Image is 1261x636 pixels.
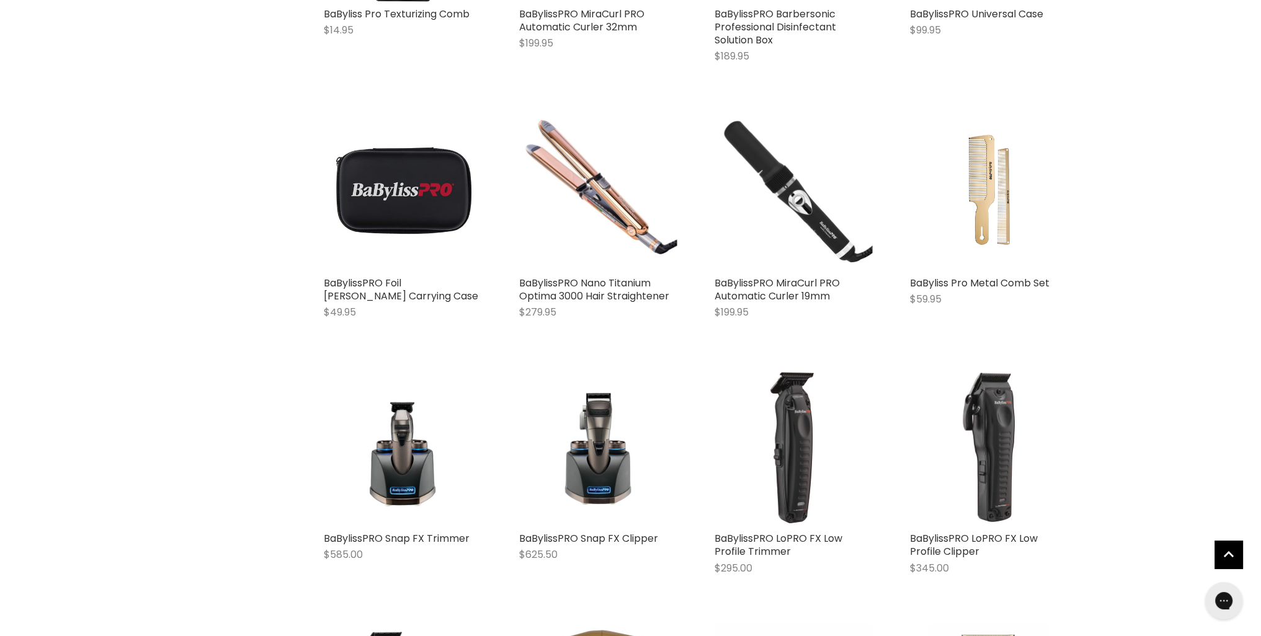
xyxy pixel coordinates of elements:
[910,112,1068,270] img: BaByliss Pro Metal Comb Set
[519,368,677,526] img: BaBylissPRO Snap FX Clipper
[715,305,749,319] span: $199.95
[519,7,644,34] a: BaBylissPRO MiraCurl PRO Automatic Curler 32mm
[519,36,553,50] span: $199.95
[715,531,842,559] a: BaBylissPRO LoPRO FX Low Profile Trimmer
[715,7,836,47] a: BaBylissPRO Barbersonic Professional Disinfectant Solution Box
[910,292,942,306] span: $59.95
[910,276,1049,290] a: BaByliss Pro Metal Comb Set
[519,547,558,562] span: $625.50
[519,531,658,545] a: BaBylissPRO Snap FX Clipper
[910,23,941,37] span: $99.95
[715,276,840,303] a: BaBylissPRO MiraCurl PRO Automatic Curler 19mm
[324,7,470,21] a: BaByliss Pro Texturizing Comb
[715,49,749,63] span: $189.95
[324,276,478,303] a: BaBylissPRO Foil [PERSON_NAME] Carrying Case
[324,547,363,562] span: $585.00
[519,305,556,319] span: $279.95
[910,368,1068,526] img: BaBylissPRO LoPRO FX Low Profile Clipper
[715,560,752,575] span: $295.00
[324,305,356,319] span: $49.95
[910,560,949,575] span: $345.00
[715,112,873,270] img: BaBylissPRO MiraCurl PRO Automatic Curler 19mm
[1199,578,1249,624] iframe: Gorgias live chat messenger
[910,7,1043,21] a: BaBylissPRO Universal Case
[519,112,677,270] img: BaBylissPRO Nano Titanium Optima 3000 Hair Straightener
[324,112,482,270] img: BaBylissPRO Foil Shaver Carrying Case
[910,531,1038,559] a: BaBylissPRO LoPRO FX Low Profile Clipper
[324,531,470,545] a: BaBylissPRO Snap FX Trimmer
[519,276,669,303] a: BaBylissPRO Nano Titanium Optima 3000 Hair Straightener
[715,368,873,526] img: BaBylissPRO LoPRO FX Low Profile Trimmer
[324,23,354,37] span: $14.95
[324,368,482,526] img: BaBylissPRO Snap FX Trimmer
